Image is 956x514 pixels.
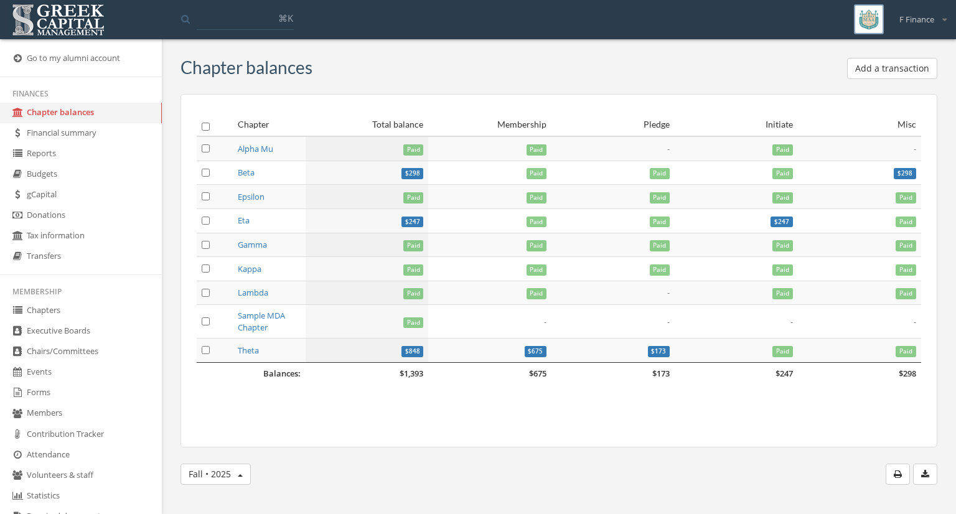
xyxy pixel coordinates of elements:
a: Paid [772,287,793,298]
div: Total balance [311,118,424,131]
a: $173 [648,345,670,356]
span: Paid [650,217,670,228]
button: Add a transaction [847,58,937,79]
span: Paid [772,288,793,299]
span: Paid [527,288,547,299]
span: Paid [403,264,424,276]
span: Paid [650,192,670,203]
a: Paid [527,215,547,226]
a: Paid [896,345,916,356]
a: Paid [896,239,916,250]
a: Paid [896,263,916,274]
h3: Chapter balances [180,58,312,77]
a: Lambda [238,287,268,298]
span: Paid [896,264,916,276]
span: $848 [401,346,424,357]
span: $298 [899,368,916,379]
span: Paid [772,192,793,203]
span: Paid [527,264,547,276]
a: $298 [894,167,916,178]
a: Paid [772,191,793,202]
span: Paid [772,144,793,156]
span: Paid [527,192,547,203]
a: Paid [527,287,547,298]
a: Paid [650,239,670,250]
a: Paid [527,191,547,202]
span: ⌘K [278,12,293,24]
a: Epsilon [238,191,265,202]
span: $1,393 [400,368,423,379]
span: $173 [652,368,670,379]
a: Paid [896,191,916,202]
span: Paid [403,317,424,329]
span: Paid [403,240,424,251]
span: Paid [772,240,793,251]
span: Paid [527,144,547,156]
a: Beta [238,167,255,178]
span: $675 [528,347,543,355]
span: Paid [896,240,916,251]
a: Sample MDA Chapter [238,310,285,333]
span: F Finance [899,14,934,26]
a: - [914,316,916,327]
div: F Finance [891,4,947,26]
a: $675 [525,345,547,356]
span: $247 [401,217,424,228]
a: - [667,287,670,298]
span: Paid [650,240,670,251]
a: Paid [650,263,670,274]
span: Fall • 2025 [189,468,231,480]
a: - [667,316,670,327]
div: Chapter [238,118,300,131]
a: $247 [771,215,793,226]
span: $247 [776,368,793,379]
span: Paid [650,264,670,276]
a: Paid [527,239,547,250]
span: $247 [774,217,789,225]
a: Paid [650,215,670,226]
span: Paid [403,288,424,299]
a: - [790,316,793,327]
a: Paid [650,191,670,202]
a: Paid [896,215,916,226]
a: Paid [527,263,547,274]
a: $298 [401,167,424,178]
a: Paid [650,167,670,178]
span: $173 [651,347,666,355]
div: Pledge [556,118,670,131]
a: Alpha Mu [238,143,273,154]
span: Paid [527,217,547,228]
a: Eta [238,215,250,226]
a: Theta [238,345,259,356]
a: Paid [772,345,793,356]
span: Paid [896,346,916,357]
span: Paid [403,192,424,203]
span: Paid [896,217,916,228]
a: $848 [401,345,424,356]
div: Misc [803,118,916,131]
a: - [667,143,670,154]
a: Paid [772,167,793,178]
span: $298 [897,169,912,177]
span: Paid [403,144,424,156]
a: - [914,143,916,154]
span: Paid [772,264,793,276]
span: Paid [772,346,793,357]
span: Paid [772,168,793,179]
a: - [544,316,546,327]
a: Paid [896,287,916,298]
a: Paid [527,143,547,154]
span: Paid [896,288,916,299]
button: Fall • 2025 [180,464,251,485]
span: Paid [527,168,547,179]
a: Paid [527,167,547,178]
span: $298 [401,168,424,179]
div: Initiate [680,118,793,131]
